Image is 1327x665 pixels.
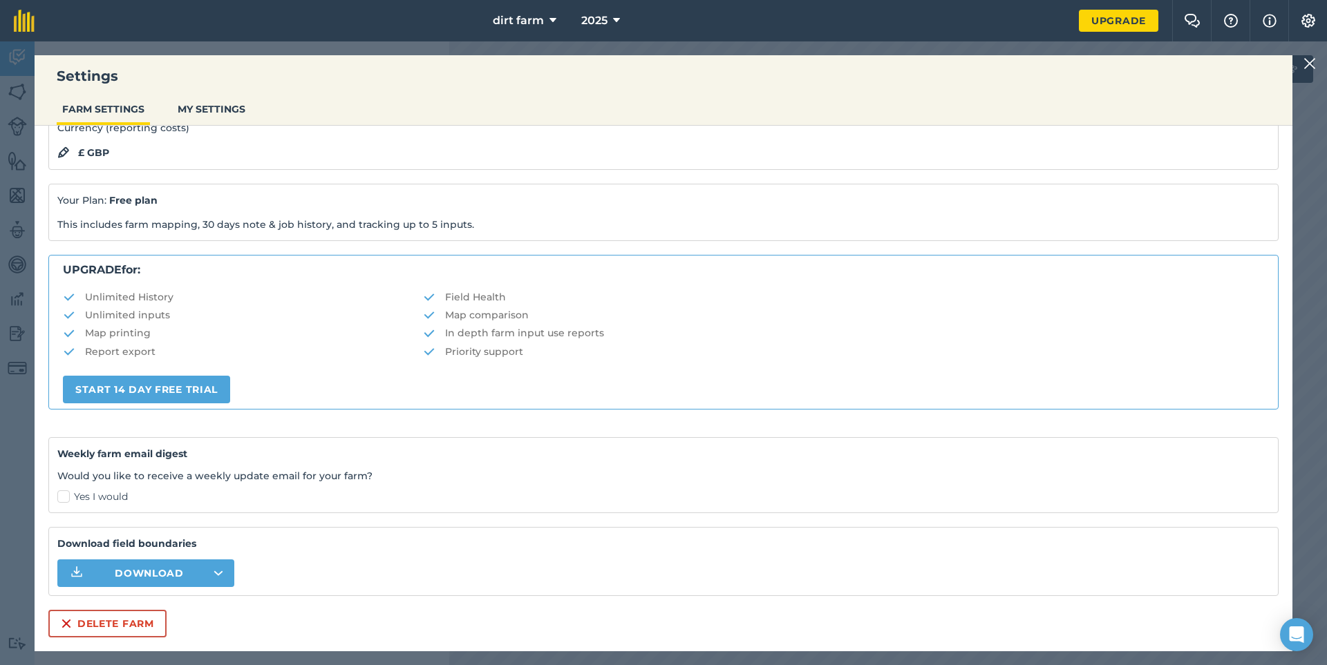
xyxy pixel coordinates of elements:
span: dirt farm [493,12,544,29]
label: Yes I would [57,490,1270,504]
a: Upgrade [1079,10,1158,32]
li: Map printing [63,325,423,340]
li: Report export [63,344,423,359]
img: svg+xml;base64,PHN2ZyB4bWxucz0iaHR0cDovL3d3dy53My5vcmcvMjAwMC9zdmciIHdpZHRoPSIxNyIgaGVpZ2h0PSIxNy... [1263,12,1277,29]
strong: Download field boundaries [57,536,1270,551]
p: for: [63,261,1264,279]
button: MY SETTINGS [172,96,251,122]
li: Map comparison [423,307,1264,322]
li: Field Health [423,289,1264,305]
strong: £ GBP [78,145,109,160]
p: Your Plan: [57,193,1270,208]
li: Unlimited inputs [63,307,423,322]
span: 2025 [581,12,608,29]
img: A cog icon [1300,14,1317,28]
img: fieldmargin Logo [14,10,35,32]
button: FARM SETTINGS [57,96,150,122]
h3: Settings [35,66,1292,86]
li: Priority support [423,344,1264,359]
p: Would you like to receive a weekly update email for your farm? [57,468,1270,483]
p: This includes farm mapping, 30 days note & job history, and tracking up to 5 inputs. [57,217,1270,232]
img: svg+xml;base64,PHN2ZyB4bWxucz0iaHR0cDovL3d3dy53My5vcmcvMjAwMC9zdmciIHdpZHRoPSIxOCIgaGVpZ2h0PSIyNC... [57,144,70,161]
li: Unlimited History [63,289,423,305]
span: Download [115,566,184,580]
button: Delete farm [48,610,167,637]
div: Open Intercom Messenger [1280,618,1313,651]
img: svg+xml;base64,PHN2ZyB4bWxucz0iaHR0cDovL3d3dy53My5vcmcvMjAwMC9zdmciIHdpZHRoPSIyMiIgaGVpZ2h0PSIzMC... [1304,55,1316,72]
img: svg+xml;base64,PHN2ZyB4bWxucz0iaHR0cDovL3d3dy53My5vcmcvMjAwMC9zdmciIHdpZHRoPSIxNiIgaGVpZ2h0PSIyNC... [61,615,72,632]
strong: Free plan [109,194,158,206]
a: START 14 DAY FREE TRIAL [63,376,230,403]
strong: UPGRADE [63,263,122,276]
img: A question mark icon [1223,14,1239,28]
p: Currency (reporting costs) [57,120,1270,135]
li: In depth farm input use reports [423,325,1264,340]
img: Two speech bubbles overlapping with the left bubble in the forefront [1184,14,1201,28]
h4: Weekly farm email digest [57,446,1270,461]
button: Download [57,559,234,587]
